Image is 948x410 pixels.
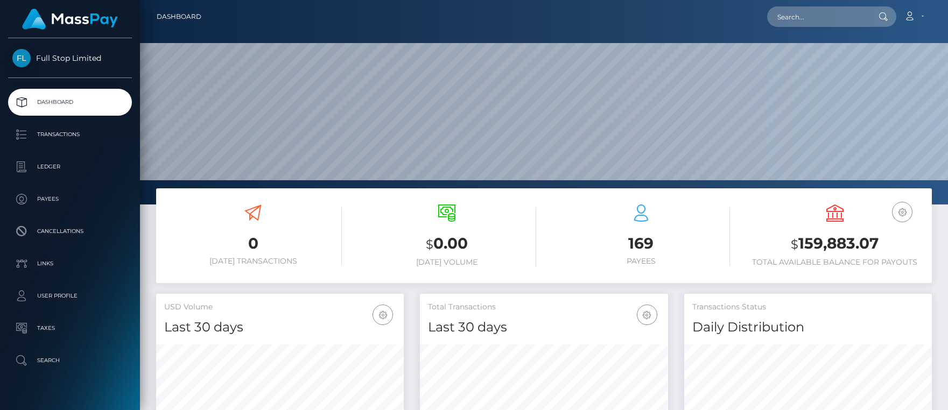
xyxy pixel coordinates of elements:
[746,233,924,255] h3: 159,883.07
[12,94,128,110] p: Dashboard
[12,159,128,175] p: Ledger
[12,320,128,336] p: Taxes
[12,256,128,272] p: Links
[692,318,924,337] h4: Daily Distribution
[428,318,659,337] h4: Last 30 days
[692,302,924,313] h5: Transactions Status
[8,186,132,213] a: Payees
[428,302,659,313] h5: Total Transactions
[8,121,132,148] a: Transactions
[358,258,536,267] h6: [DATE] Volume
[8,53,132,63] span: Full Stop Limited
[157,5,201,28] a: Dashboard
[164,233,342,254] h3: 0
[12,223,128,239] p: Cancellations
[164,318,396,337] h4: Last 30 days
[791,237,798,252] small: $
[8,347,132,374] a: Search
[12,126,128,143] p: Transactions
[8,250,132,277] a: Links
[552,233,730,254] h3: 169
[164,302,396,313] h5: USD Volume
[426,237,433,252] small: $
[12,191,128,207] p: Payees
[12,288,128,304] p: User Profile
[8,282,132,309] a: User Profile
[8,89,132,116] a: Dashboard
[767,6,868,27] input: Search...
[22,9,118,30] img: MassPay Logo
[552,257,730,266] h6: Payees
[12,49,31,67] img: Full Stop Limited
[8,218,132,245] a: Cancellations
[358,233,536,255] h3: 0.00
[8,315,132,342] a: Taxes
[12,352,128,369] p: Search
[164,257,342,266] h6: [DATE] Transactions
[746,258,924,267] h6: Total Available Balance for Payouts
[8,153,132,180] a: Ledger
